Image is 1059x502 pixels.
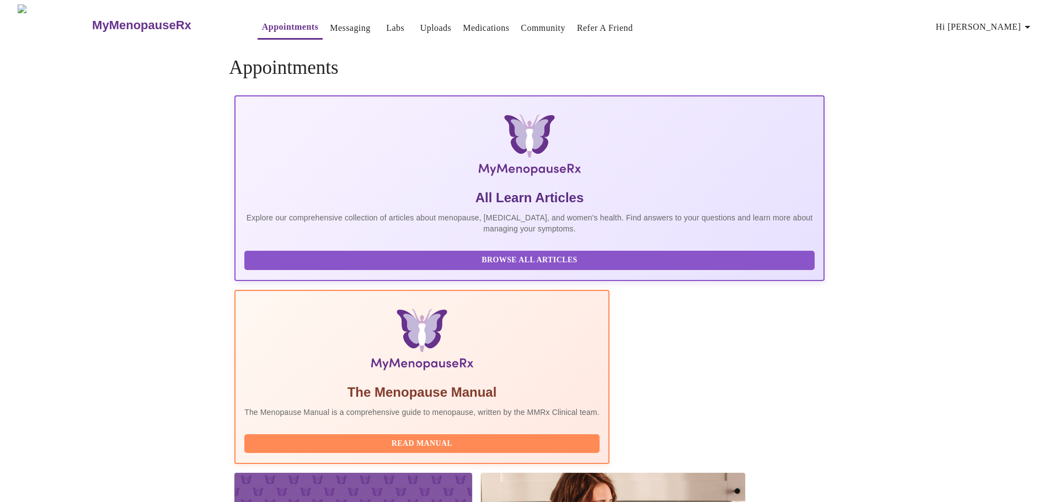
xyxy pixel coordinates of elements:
[244,438,602,447] a: Read Manual
[577,20,633,36] a: Refer a Friend
[333,114,726,180] img: MyMenopauseRx Logo
[262,19,318,35] a: Appointments
[458,17,514,39] button: Medications
[420,20,452,36] a: Uploads
[325,17,375,39] button: Messaging
[386,20,404,36] a: Labs
[244,251,815,270] button: Browse All Articles
[516,17,570,39] button: Community
[255,437,589,451] span: Read Manual
[416,17,456,39] button: Uploads
[244,189,815,207] h5: All Learn Articles
[301,309,543,375] img: Menopause Manual
[244,434,600,454] button: Read Manual
[936,19,1034,35] span: Hi [PERSON_NAME]
[932,16,1039,38] button: Hi [PERSON_NAME]
[255,253,804,267] span: Browse All Articles
[573,17,638,39] button: Refer a Friend
[229,57,830,79] h4: Appointments
[244,384,600,401] h5: The Menopause Manual
[18,4,91,46] img: MyMenopauseRx Logo
[463,20,509,36] a: Medications
[330,20,370,36] a: Messaging
[378,17,413,39] button: Labs
[91,6,236,45] a: MyMenopauseRx
[258,16,323,40] button: Appointments
[244,212,815,234] p: Explore our comprehensive collection of articles about menopause, [MEDICAL_DATA], and women's hea...
[244,255,817,264] a: Browse All Articles
[521,20,565,36] a: Community
[92,18,191,33] h3: MyMenopauseRx
[244,407,600,418] p: The Menopause Manual is a comprehensive guide to menopause, written by the MMRx Clinical team.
